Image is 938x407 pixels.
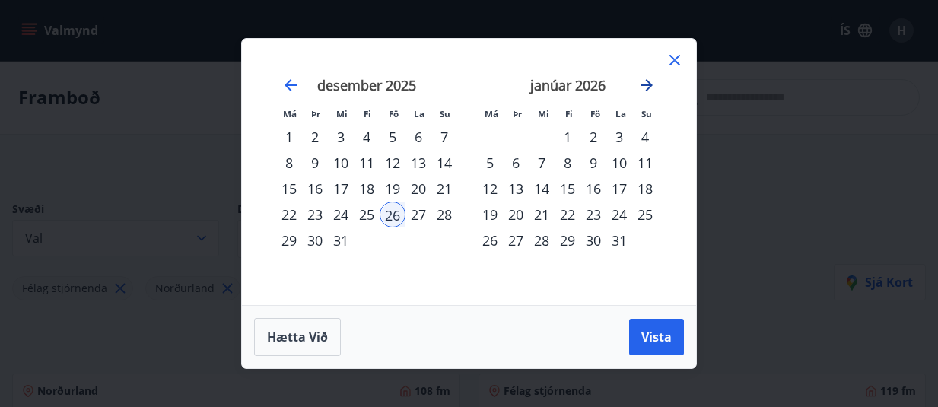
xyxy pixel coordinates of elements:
td: Choose föstudagur, 30. janúar 2026 as your check-out date. It’s available. [580,227,606,253]
div: 10 [328,150,354,176]
td: Choose sunnudagur, 14. desember 2025 as your check-out date. It’s available. [431,150,457,176]
small: Su [440,108,450,119]
td: Choose föstudagur, 12. desember 2025 as your check-out date. It’s available. [380,150,405,176]
div: 11 [632,150,658,176]
div: 2 [580,124,606,150]
td: Choose mánudagur, 22. desember 2025 as your check-out date. It’s available. [276,202,302,227]
button: Vista [629,319,684,355]
td: Choose mánudagur, 12. janúar 2026 as your check-out date. It’s available. [477,176,503,202]
button: Hætta við [254,318,341,356]
small: La [414,108,424,119]
td: Choose sunnudagur, 25. janúar 2026 as your check-out date. It’s available. [632,202,658,227]
td: Choose föstudagur, 19. desember 2025 as your check-out date. It’s available. [380,176,405,202]
div: 11 [354,150,380,176]
div: 20 [405,176,431,202]
div: 23 [302,202,328,227]
div: 18 [632,176,658,202]
td: Choose sunnudagur, 28. desember 2025 as your check-out date. It’s available. [431,202,457,227]
div: 27 [405,202,431,227]
div: 12 [380,150,405,176]
td: Choose laugardagur, 6. desember 2025 as your check-out date. It’s available. [405,124,431,150]
td: Selected as start date. föstudagur, 26. desember 2025 [380,202,405,227]
div: 25 [632,202,658,227]
div: 26 [477,227,503,253]
td: Choose mánudagur, 19. janúar 2026 as your check-out date. It’s available. [477,202,503,227]
td: Choose fimmtudagur, 1. janúar 2026 as your check-out date. It’s available. [555,124,580,150]
div: 16 [302,176,328,202]
td: Choose fimmtudagur, 11. desember 2025 as your check-out date. It’s available. [354,150,380,176]
td: Choose fimmtudagur, 18. desember 2025 as your check-out date. It’s available. [354,176,380,202]
div: 30 [580,227,606,253]
div: 8 [276,150,302,176]
div: 14 [529,176,555,202]
small: La [615,108,626,119]
td: Choose miðvikudagur, 21. janúar 2026 as your check-out date. It’s available. [529,202,555,227]
td: Choose þriðjudagur, 2. desember 2025 as your check-out date. It’s available. [302,124,328,150]
td: Choose laugardagur, 13. desember 2025 as your check-out date. It’s available. [405,150,431,176]
div: 21 [431,176,457,202]
div: 8 [555,150,580,176]
td: Choose föstudagur, 5. desember 2025 as your check-out date. It’s available. [380,124,405,150]
div: 30 [302,227,328,253]
small: Má [283,108,297,119]
td: Choose fimmtudagur, 29. janúar 2026 as your check-out date. It’s available. [555,227,580,253]
div: 26 [380,202,405,227]
div: Calendar [260,57,678,287]
div: 6 [503,150,529,176]
td: Choose þriðjudagur, 9. desember 2025 as your check-out date. It’s available. [302,150,328,176]
div: 29 [555,227,580,253]
td: Choose sunnudagur, 4. janúar 2026 as your check-out date. It’s available. [632,124,658,150]
small: Þr [513,108,522,119]
div: 5 [380,124,405,150]
small: Þr [311,108,320,119]
div: 27 [503,227,529,253]
td: Choose mánudagur, 5. janúar 2026 as your check-out date. It’s available. [477,150,503,176]
td: Choose miðvikudagur, 24. desember 2025 as your check-out date. It’s available. [328,202,354,227]
td: Choose föstudagur, 9. janúar 2026 as your check-out date. It’s available. [580,150,606,176]
div: 9 [302,150,328,176]
td: Choose þriðjudagur, 30. desember 2025 as your check-out date. It’s available. [302,227,328,253]
div: 15 [555,176,580,202]
div: 29 [276,227,302,253]
td: Choose sunnudagur, 18. janúar 2026 as your check-out date. It’s available. [632,176,658,202]
div: 20 [503,202,529,227]
td: Choose þriðjudagur, 16. desember 2025 as your check-out date. It’s available. [302,176,328,202]
div: 13 [405,150,431,176]
td: Choose þriðjudagur, 23. desember 2025 as your check-out date. It’s available. [302,202,328,227]
td: Choose miðvikudagur, 7. janúar 2026 as your check-out date. It’s available. [529,150,555,176]
td: Choose laugardagur, 24. janúar 2026 as your check-out date. It’s available. [606,202,632,227]
div: 24 [606,202,632,227]
td: Choose sunnudagur, 11. janúar 2026 as your check-out date. It’s available. [632,150,658,176]
div: 28 [431,202,457,227]
div: 5 [477,150,503,176]
div: 22 [555,202,580,227]
div: 12 [477,176,503,202]
span: Vista [641,329,672,345]
div: 15 [276,176,302,202]
small: Mi [538,108,549,119]
div: 1 [276,124,302,150]
div: 24 [328,202,354,227]
div: 21 [529,202,555,227]
div: 9 [580,150,606,176]
div: 18 [354,176,380,202]
td: Choose laugardagur, 17. janúar 2026 as your check-out date. It’s available. [606,176,632,202]
div: 4 [354,124,380,150]
td: Choose fimmtudagur, 4. desember 2025 as your check-out date. It’s available. [354,124,380,150]
div: 28 [529,227,555,253]
td: Choose miðvikudagur, 14. janúar 2026 as your check-out date. It’s available. [529,176,555,202]
small: Mi [336,108,348,119]
div: 31 [606,227,632,253]
td: Choose laugardagur, 20. desember 2025 as your check-out date. It’s available. [405,176,431,202]
div: 2 [302,124,328,150]
td: Choose sunnudagur, 21. desember 2025 as your check-out date. It’s available. [431,176,457,202]
td: Choose þriðjudagur, 27. janúar 2026 as your check-out date. It’s available. [503,227,529,253]
div: 13 [503,176,529,202]
td: Choose miðvikudagur, 17. desember 2025 as your check-out date. It’s available. [328,176,354,202]
span: Hætta við [267,329,328,345]
td: Choose mánudagur, 26. janúar 2026 as your check-out date. It’s available. [477,227,503,253]
td: Choose laugardagur, 10. janúar 2026 as your check-out date. It’s available. [606,150,632,176]
div: 16 [580,176,606,202]
div: 4 [632,124,658,150]
small: Fö [389,108,399,119]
